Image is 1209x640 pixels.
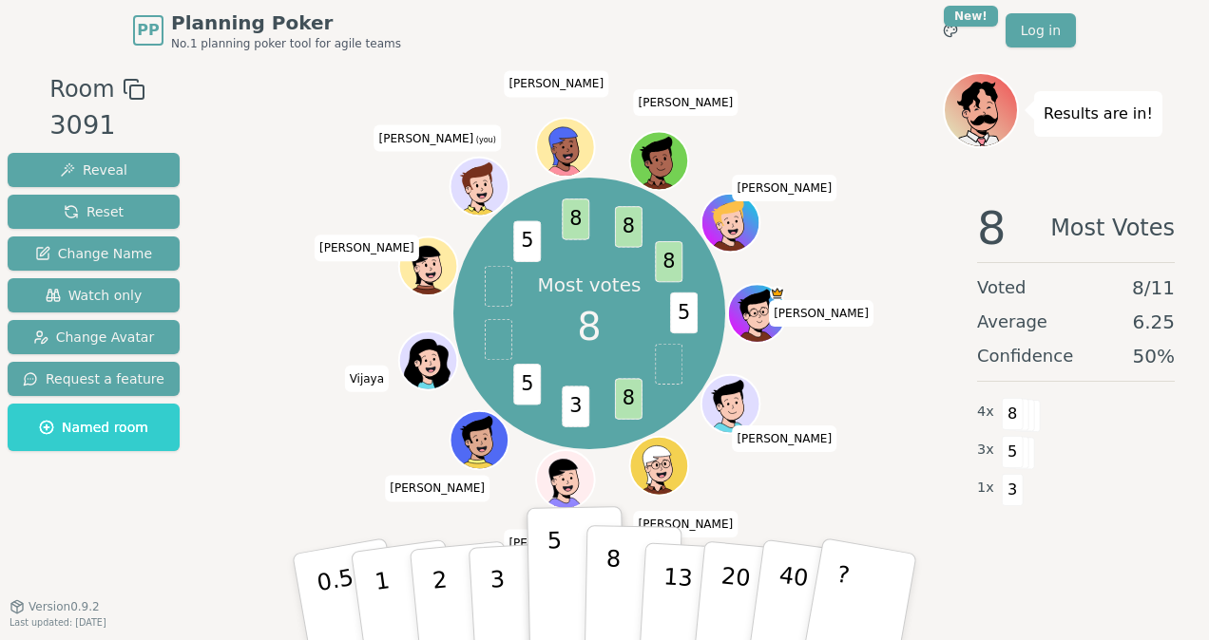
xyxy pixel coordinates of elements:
[8,195,180,229] button: Reset
[46,286,143,305] span: Watch only
[670,292,698,333] span: 5
[977,309,1047,335] span: Average
[513,365,541,405] span: 5
[732,175,836,201] span: Click to change your name
[633,511,738,537] span: Click to change your name
[1132,309,1175,335] span: 6.25
[8,320,180,354] button: Change Avatar
[1002,436,1024,468] span: 5
[49,106,144,145] div: 3091
[171,9,401,36] span: Planning Poker
[23,369,164,388] span: Request a feature
[29,599,100,614] span: Version 0.9.2
[513,221,541,262] span: 5
[137,19,159,42] span: PP
[473,136,496,144] span: (you)
[385,475,489,501] span: Click to change your name
[8,153,180,187] button: Reveal
[33,328,155,347] span: Change Avatar
[655,241,682,282] span: 8
[977,274,1027,301] span: Voted
[562,199,589,240] span: 8
[35,244,152,263] span: Change Name
[977,478,994,499] span: 1 x
[933,13,968,47] button: New!
[1050,205,1175,251] span: Most Votes
[315,235,419,261] span: Click to change your name
[10,599,100,614] button: Version0.9.2
[1133,343,1175,369] span: 50 %
[374,125,501,152] span: Click to change your name
[547,527,564,630] p: 5
[10,617,106,628] span: Last updated: [DATE]
[538,272,642,298] p: Most votes
[8,404,180,451] button: Named room
[944,6,998,27] div: New!
[562,386,589,427] span: 3
[977,402,994,423] span: 4 x
[977,440,994,461] span: 3 x
[1002,474,1024,506] span: 3
[1132,274,1175,301] span: 8 / 11
[577,298,601,355] span: 8
[133,9,401,51] a: PPPlanning PokerNo.1 planning poker tool for agile teams
[504,529,608,555] span: Click to change your name
[1006,13,1076,47] a: Log in
[49,72,114,106] span: Room
[504,70,608,97] span: Click to change your name
[8,278,180,312] button: Watch only
[171,36,401,51] span: No.1 planning poker tool for agile teams
[977,205,1007,251] span: 8
[732,425,836,452] span: Click to change your name
[1002,398,1024,430] span: 8
[977,343,1073,369] span: Confidence
[8,362,180,396] button: Request a feature
[615,379,643,420] span: 8
[64,202,124,221] span: Reset
[345,366,389,392] span: Click to change your name
[8,236,180,271] button: Change Name
[770,286,784,300] span: Matt is the host
[451,160,507,215] button: Click to change your avatar
[1044,101,1153,127] p: Results are in!
[39,418,148,437] span: Named room
[769,300,873,327] span: Click to change your name
[615,207,643,248] span: 8
[633,89,738,116] span: Click to change your name
[60,160,127,179] span: Reveal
